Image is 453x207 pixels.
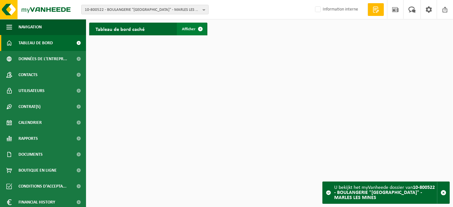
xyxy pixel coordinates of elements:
span: Contrat(s) [18,99,40,115]
span: Navigation [18,19,42,35]
button: 10-800522 - BOULANGERIE "[GEOGRAPHIC_DATA]" - MARLES LES MINES [81,5,209,14]
strong: 10-800522 - BOULANGERIE "[GEOGRAPHIC_DATA]" - MARLES LES MINES [334,185,435,200]
div: U bekijkt het myVanheede dossier van [334,182,437,203]
label: Information interne [314,5,358,14]
span: Afficher [182,27,196,31]
span: Contacts [18,67,38,83]
span: Calendrier [18,115,42,131]
span: Utilisateurs [18,83,45,99]
span: Données de l'entrepr... [18,51,67,67]
a: Afficher [177,23,207,35]
span: Rapports [18,131,38,146]
h2: Tableau de bord caché [89,23,151,35]
span: Documents [18,146,43,162]
span: Conditions d'accepta... [18,178,67,194]
span: Tableau de bord [18,35,53,51]
span: Boutique en ligne [18,162,57,178]
span: 10-800522 - BOULANGERIE "[GEOGRAPHIC_DATA]" - MARLES LES MINES [85,5,200,15]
